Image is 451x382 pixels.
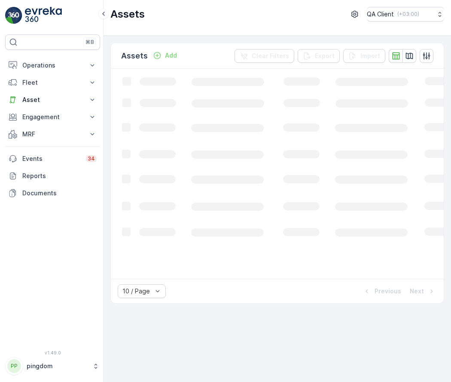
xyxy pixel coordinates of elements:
[85,39,94,46] p: ⌘B
[110,7,145,21] p: Assets
[252,52,289,60] p: Clear Filters
[149,50,180,61] button: Add
[375,287,401,296] p: Previous
[27,362,88,370] p: pingdom
[362,286,402,296] button: Previous
[7,359,21,373] div: PP
[88,155,95,162] p: 34
[5,108,100,126] button: Engagement
[22,154,81,163] p: Events
[22,113,83,121] p: Engagement
[235,49,294,63] button: Clear Filters
[367,7,444,22] button: QA Client(+03:00)
[409,286,437,296] button: Next
[397,11,419,18] p: ( +03:00 )
[5,357,100,375] button: PPpingdom
[22,172,97,180] p: Reports
[22,95,83,104] p: Asset
[5,150,100,167] a: Events34
[5,167,100,185] a: Reports
[5,350,100,355] span: v 1.49.0
[5,57,100,74] button: Operations
[5,126,100,143] button: MRF
[360,52,380,60] p: Import
[5,185,100,202] a: Documents
[121,50,148,62] p: Assets
[5,91,100,108] button: Asset
[25,7,62,24] img: logo_light-DOdMpM7g.png
[410,287,424,296] p: Next
[22,61,83,70] p: Operations
[22,130,83,139] p: MRF
[343,49,385,63] button: Import
[22,189,97,197] p: Documents
[5,74,100,91] button: Fleet
[5,7,22,24] img: logo
[298,49,340,63] button: Export
[367,10,394,18] p: QA Client
[315,52,335,60] p: Export
[22,78,83,87] p: Fleet
[165,51,177,60] p: Add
